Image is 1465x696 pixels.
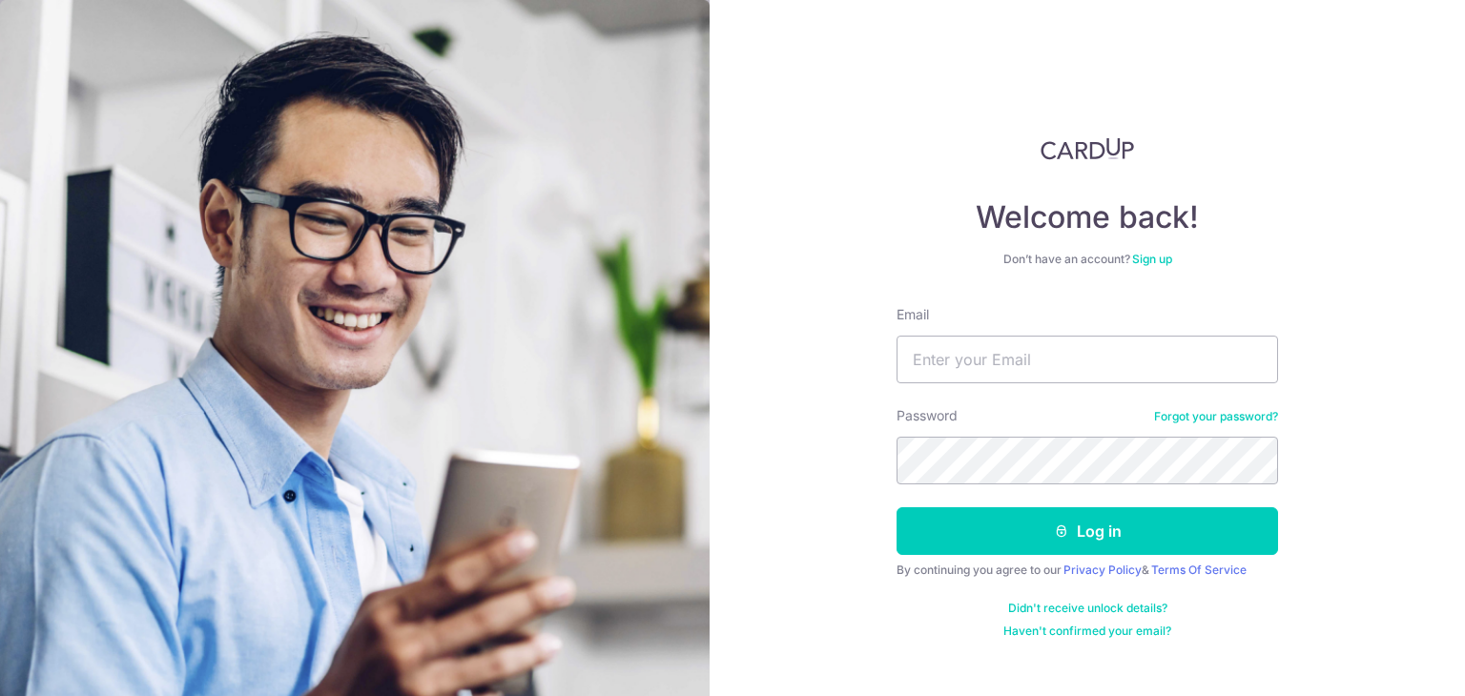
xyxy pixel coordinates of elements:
[897,563,1278,578] div: By continuing you agree to our &
[1063,563,1142,577] a: Privacy Policy
[1008,601,1167,616] a: Didn't receive unlock details?
[897,507,1278,555] button: Log in
[1132,252,1172,266] a: Sign up
[1151,563,1247,577] a: Terms Of Service
[897,198,1278,236] h4: Welcome back!
[897,336,1278,383] input: Enter your Email
[897,406,958,425] label: Password
[1041,137,1134,160] img: CardUp Logo
[1154,409,1278,424] a: Forgot your password?
[897,305,929,324] label: Email
[897,252,1278,267] div: Don’t have an account?
[1003,624,1171,639] a: Haven't confirmed your email?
